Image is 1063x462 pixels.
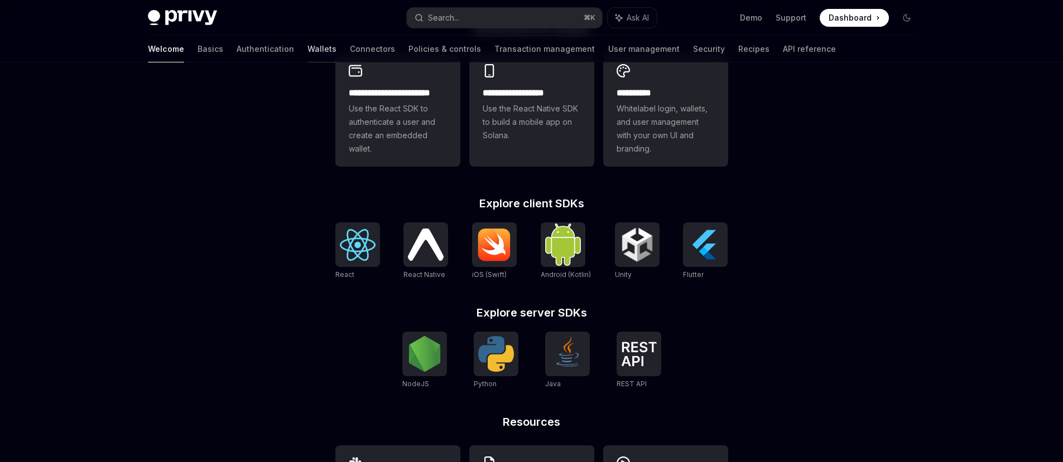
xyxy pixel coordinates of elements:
a: User management [608,36,680,62]
a: Basics [198,36,223,62]
a: Welcome [148,36,184,62]
button: Toggle dark mode [898,9,916,27]
a: Wallets [307,36,336,62]
span: NodeJS [402,380,429,388]
span: Dashboard [829,12,872,23]
a: Security [693,36,725,62]
span: Whitelabel login, wallets, and user management with your own UI and branding. [617,102,715,155]
a: Policies & controls [408,36,481,62]
img: Unity [619,227,655,262]
a: NodeJSNodeJS [402,332,447,390]
button: Ask AI [608,8,657,28]
a: Connectors [350,36,395,62]
img: dark logo [148,10,217,26]
a: **** **** **** ***Use the React Native SDK to build a mobile app on Solana. [469,53,594,167]
span: Ask AI [627,12,649,23]
img: Java [550,336,585,372]
img: REST API [621,342,657,366]
a: FlutterFlutter [683,222,728,280]
img: React Native [408,228,444,260]
a: JavaJava [545,332,590,390]
a: **** *****Whitelabel login, wallets, and user management with your own UI and branding. [603,53,728,167]
div: Search... [428,11,459,25]
span: React Native [403,270,445,279]
a: React NativeReact Native [403,222,448,280]
h2: Resources [335,416,728,427]
a: Dashboard [820,9,889,27]
a: REST APIREST API [617,332,661,390]
span: Unity [615,270,632,279]
img: React [340,229,376,261]
a: UnityUnity [615,222,660,280]
span: Java [545,380,561,388]
a: Android (Kotlin)Android (Kotlin) [541,222,591,280]
h2: Explore server SDKs [335,307,728,318]
span: Use the React Native SDK to build a mobile app on Solana. [483,102,581,142]
span: React [335,270,354,279]
span: Use the React SDK to authenticate a user and create an embedded wallet. [349,102,447,155]
span: Android (Kotlin) [541,270,591,279]
span: ⌘ K [584,13,595,22]
h2: Explore client SDKs [335,198,728,209]
img: Python [478,336,514,372]
a: API reference [783,36,836,62]
img: NodeJS [407,336,442,372]
a: Demo [740,12,762,23]
img: Android (Kotlin) [545,223,581,265]
a: Transaction management [494,36,595,62]
a: Authentication [237,36,294,62]
img: Flutter [687,227,723,262]
a: iOS (Swift)iOS (Swift) [472,222,517,280]
span: Python [474,380,497,388]
button: Search...⌘K [407,8,602,28]
img: iOS (Swift) [477,228,512,261]
span: Flutter [683,270,704,279]
a: ReactReact [335,222,380,280]
a: Support [776,12,806,23]
a: Recipes [738,36,769,62]
span: REST API [617,380,647,388]
span: iOS (Swift) [472,270,507,279]
a: PythonPython [474,332,518,390]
